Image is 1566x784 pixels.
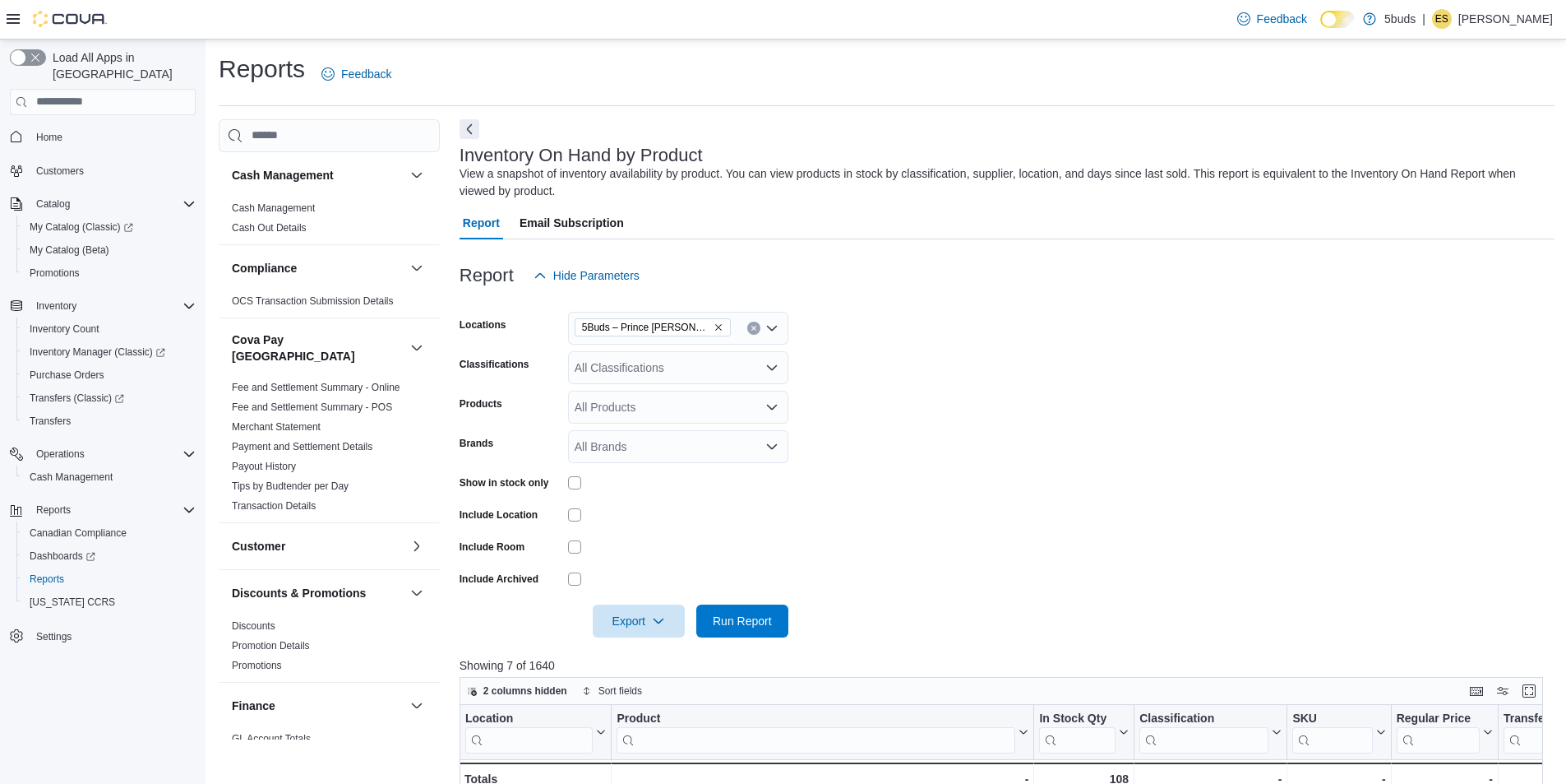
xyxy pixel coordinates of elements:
[1519,681,1539,701] button: Enter fullscreen
[16,545,202,568] a: Dashboards
[1493,681,1513,701] button: Display options
[232,401,392,413] a: Fee and Settlement Summary - POS
[1422,9,1425,29] p: |
[3,125,202,149] button: Home
[30,500,77,520] button: Reports
[232,619,275,633] span: Discounts
[520,206,624,239] span: Email Subscription
[23,523,196,543] span: Canadian Compliance
[23,388,196,408] span: Transfers (Classic)
[232,538,404,554] button: Customer
[232,221,307,234] span: Cash Out Details
[696,605,788,638] button: Run Report
[232,698,404,714] button: Finance
[23,523,133,543] a: Canadian Compliance
[36,197,70,211] span: Catalog
[30,573,64,586] span: Reports
[16,466,202,489] button: Cash Management
[1039,711,1129,753] button: In Stock Qty
[23,569,71,589] a: Reports
[30,220,133,234] span: My Catalog (Classic)
[23,342,196,362] span: Inventory Manager (Classic)
[575,681,649,701] button: Sort fields
[23,467,196,487] span: Cash Management
[1231,2,1314,35] a: Feedback
[232,420,321,434] span: Merchant Statement
[30,244,109,257] span: My Catalog (Beta)
[1292,711,1385,753] button: SKU
[30,415,71,428] span: Transfers
[1432,9,1452,29] div: Evan Sutherland
[219,378,440,522] div: Cova Pay [GEOGRAPHIC_DATA]
[16,216,202,239] a: My Catalog (Classic)
[30,627,78,647] a: Settings
[23,365,111,385] a: Purchase Orders
[598,684,642,698] span: Sort fields
[232,538,285,554] h3: Customer
[30,296,196,316] span: Inventory
[23,342,172,362] a: Inventory Manager (Classic)
[10,118,196,691] nav: Complex example
[219,291,440,318] div: Compliance
[3,159,202,183] button: Customers
[23,240,116,260] a: My Catalog (Beta)
[30,471,113,484] span: Cash Management
[232,202,315,215] span: Cash Management
[36,503,71,517] span: Reports
[463,206,500,239] span: Report
[1396,711,1479,753] div: Regular Price
[3,295,202,318] button: Inventory
[30,194,196,214] span: Catalog
[232,620,275,632] a: Discounts
[232,639,310,652] span: Promotion Details
[1139,711,1282,753] button: Classification
[460,681,574,701] button: 2 columns hidden
[232,733,311,745] a: GL Account Totals
[315,58,398,90] a: Feedback
[460,657,1554,674] p: Showing 7 of 1640
[23,263,86,283] a: Promotions
[16,591,202,614] button: [US_STATE] CCRS
[30,296,83,316] button: Inventory
[232,660,282,671] a: Promotions
[30,500,196,520] span: Reports
[219,616,440,682] div: Discounts & Promotions
[16,410,202,433] button: Transfers
[460,508,538,522] label: Include Location
[747,322,760,335] button: Clear input
[232,698,275,714] h3: Finance
[23,467,119,487] a: Cash Management
[232,167,404,183] button: Cash Management
[1292,711,1372,753] div: SKU URL
[30,369,104,382] span: Purchase Orders
[232,202,315,214] a: Cash Management
[30,322,99,336] span: Inventory Count
[23,569,196,589] span: Reports
[232,480,349,493] span: Tips by Budtender per Day
[460,540,524,554] label: Include Room
[23,240,196,260] span: My Catalog (Beta)
[465,711,606,753] button: Location
[232,732,311,745] span: GL Account Totals
[232,401,392,414] span: Fee and Settlement Summary - POS
[219,53,305,86] h1: Reports
[714,322,723,332] button: Remove 5Buds – Prince Albert from selection in this group
[617,711,1015,753] div: Product
[1039,711,1116,726] div: In Stock Qty
[3,499,202,522] button: Reports
[16,239,202,262] button: My Catalog (Beta)
[16,364,202,387] button: Purchase Orders
[460,165,1546,200] div: View a snapshot of inventory availability by product. You can view products in stock by classific...
[30,194,76,214] button: Catalog
[713,613,772,629] span: Run Report
[232,295,394,308] span: OCS Transaction Submission Details
[36,448,85,461] span: Operations
[232,332,404,364] button: Cova Pay [GEOGRAPHIC_DATA]
[30,128,69,147] a: Home
[232,585,366,601] h3: Discounts & Promotions
[407,165,427,185] button: Cash Management
[460,119,479,139] button: Next
[407,583,427,603] button: Discounts & Promotions
[23,319,106,339] a: Inventory Count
